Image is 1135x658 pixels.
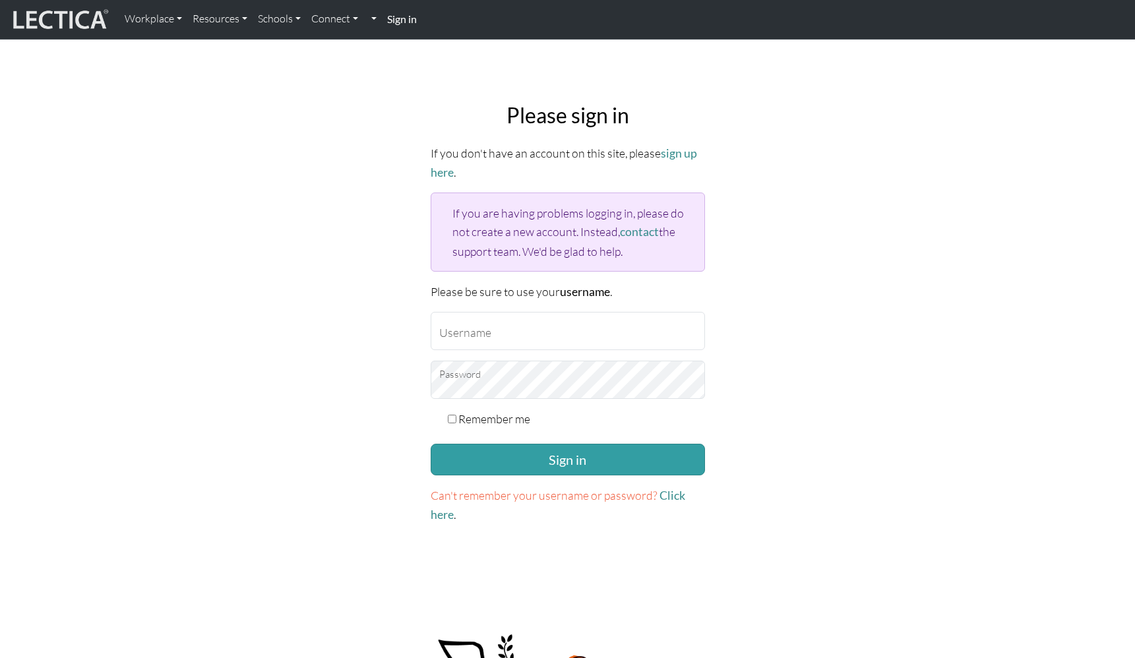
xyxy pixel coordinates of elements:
[431,282,705,301] p: Please be sure to use your .
[306,5,363,33] a: Connect
[382,5,422,34] a: Sign in
[431,488,658,502] span: Can't remember your username or password?
[253,5,306,33] a: Schools
[119,5,187,33] a: Workplace
[458,409,530,428] label: Remember me
[560,285,610,299] strong: username
[187,5,253,33] a: Resources
[431,312,705,350] input: Username
[431,486,705,524] p: .
[431,144,705,182] p: If you don't have an account on this site, please .
[387,13,417,25] strong: Sign in
[431,444,705,475] button: Sign in
[431,103,705,128] h2: Please sign in
[10,7,109,32] img: lecticalive
[620,225,659,239] a: contact
[431,193,705,271] div: If you are having problems logging in, please do not create a new account. Instead, the support t...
